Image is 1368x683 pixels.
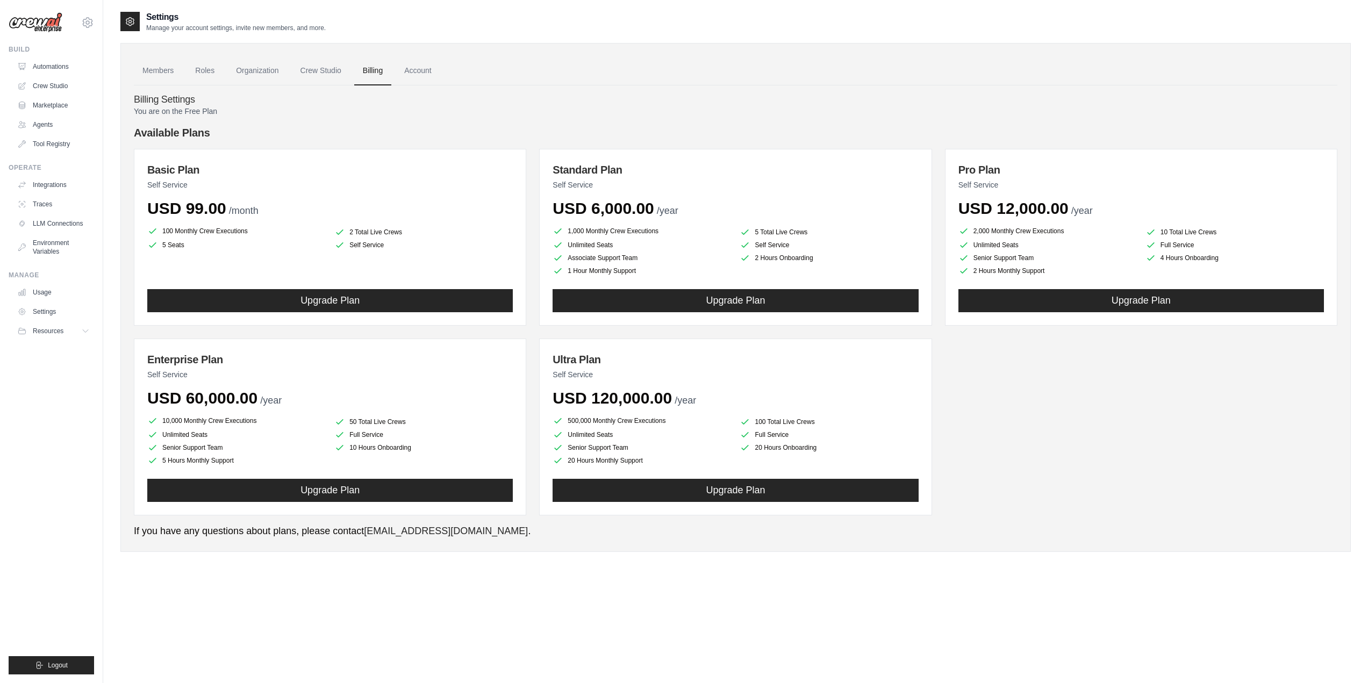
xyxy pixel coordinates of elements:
[9,12,62,33] img: Logo
[396,56,440,85] a: Account
[553,225,731,238] li: 1,000 Monthly Crew Executions
[553,429,731,440] li: Unlimited Seats
[134,524,1337,538] p: If you have any questions about plans, please contact .
[553,199,654,217] span: USD 6,000.00
[740,442,918,453] li: 20 Hours Onboarding
[334,416,513,427] li: 50 Total Live Crews
[147,369,513,380] p: Self Service
[227,56,287,85] a: Organization
[147,455,326,466] li: 5 Hours Monthly Support
[364,526,528,536] a: [EMAIL_ADDRESS][DOMAIN_NAME]
[13,77,94,95] a: Crew Studio
[553,265,731,276] li: 1 Hour Monthly Support
[292,56,350,85] a: Crew Studio
[13,176,94,193] a: Integrations
[13,196,94,213] a: Traces
[334,227,513,238] li: 2 Total Live Crews
[48,661,68,670] span: Logout
[9,656,94,674] button: Logout
[553,414,731,427] li: 500,000 Monthly Crew Executions
[740,240,918,250] li: Self Service
[958,289,1324,312] button: Upgrade Plan
[147,352,513,367] h3: Enterprise Plan
[260,395,282,406] span: /year
[334,240,513,250] li: Self Service
[553,352,918,367] h3: Ultra Plan
[146,11,326,24] h2: Settings
[675,395,696,406] span: /year
[134,94,1337,106] h4: Billing Settings
[147,414,326,427] li: 10,000 Monthly Crew Executions
[147,429,326,440] li: Unlimited Seats
[147,240,326,250] li: 5 Seats
[146,24,326,32] p: Manage your account settings, invite new members, and more.
[958,162,1324,177] h3: Pro Plan
[1145,240,1324,250] li: Full Service
[147,442,326,453] li: Senior Support Team
[134,106,1337,117] p: You are on the Free Plan
[553,179,918,190] p: Self Service
[9,271,94,279] div: Manage
[134,56,182,85] a: Members
[147,225,326,238] li: 100 Monthly Crew Executions
[13,234,94,260] a: Environment Variables
[1145,227,1324,238] li: 10 Total Live Crews
[553,253,731,263] li: Associate Support Team
[13,284,94,301] a: Usage
[147,389,257,407] span: USD 60,000.00
[13,97,94,114] a: Marketplace
[13,116,94,133] a: Agents
[553,479,918,502] button: Upgrade Plan
[958,240,1137,250] li: Unlimited Seats
[958,179,1324,190] p: Self Service
[553,369,918,380] p: Self Service
[553,389,672,407] span: USD 120,000.00
[147,162,513,177] h3: Basic Plan
[134,125,1337,140] h4: Available Plans
[553,455,731,466] li: 20 Hours Monthly Support
[553,240,731,250] li: Unlimited Seats
[958,225,1137,238] li: 2,000 Monthly Crew Executions
[334,442,513,453] li: 10 Hours Onboarding
[13,215,94,232] a: LLM Connections
[740,416,918,427] li: 100 Total Live Crews
[334,429,513,440] li: Full Service
[13,303,94,320] a: Settings
[13,58,94,75] a: Automations
[958,253,1137,263] li: Senior Support Team
[354,56,391,85] a: Billing
[187,56,223,85] a: Roles
[553,442,731,453] li: Senior Support Team
[9,45,94,54] div: Build
[229,205,259,216] span: /month
[958,199,1069,217] span: USD 12,000.00
[13,322,94,340] button: Resources
[958,265,1137,276] li: 2 Hours Monthly Support
[657,205,678,216] span: /year
[553,162,918,177] h3: Standard Plan
[1145,253,1324,263] li: 4 Hours Onboarding
[147,179,513,190] p: Self Service
[147,199,226,217] span: USD 99.00
[147,479,513,502] button: Upgrade Plan
[740,253,918,263] li: 2 Hours Onboarding
[1071,205,1093,216] span: /year
[147,289,513,312] button: Upgrade Plan
[553,289,918,312] button: Upgrade Plan
[740,227,918,238] li: 5 Total Live Crews
[740,429,918,440] li: Full Service
[9,163,94,172] div: Operate
[33,327,63,335] span: Resources
[13,135,94,153] a: Tool Registry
